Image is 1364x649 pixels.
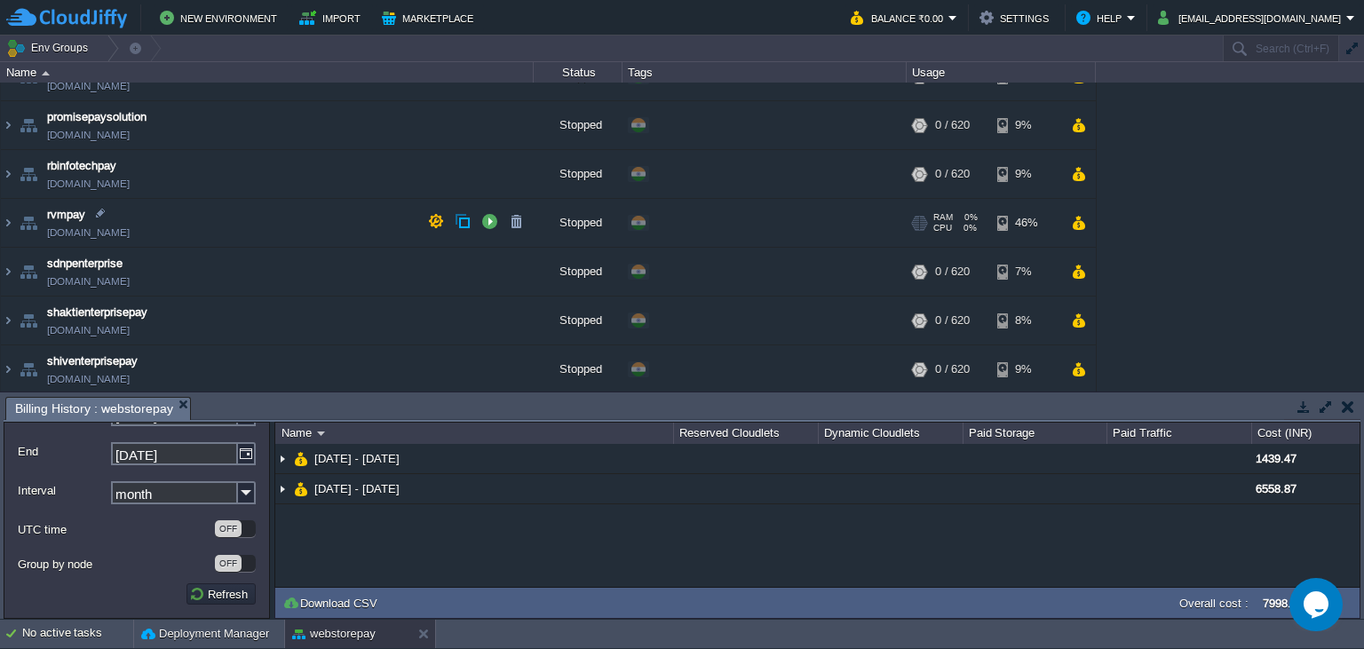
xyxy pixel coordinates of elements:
[313,481,402,496] a: [DATE] - [DATE]
[2,62,533,83] div: Name
[47,255,123,273] a: sdnpenterprise
[959,223,977,233] span: 0%
[935,297,970,344] div: 0 / 620
[851,7,948,28] button: Balance ₹0.00
[1,345,15,393] img: AMDAwAAAACH5BAEAAAAALAAAAAABAAEAAAICRAEAOw==
[47,157,116,175] a: rbinfotechpay
[47,321,130,339] a: [DOMAIN_NAME]
[997,248,1055,296] div: 7%
[16,150,41,198] img: AMDAwAAAACH5BAEAAAAALAAAAAABAAEAAAICRAEAOw==
[22,620,133,648] div: No active tasks
[382,7,479,28] button: Marketplace
[42,71,50,75] img: AMDAwAAAACH5BAEAAAAALAAAAAABAAEAAAICRAEAOw==
[1289,578,1346,631] iframe: chat widget
[933,212,953,223] span: RAM
[534,150,623,198] div: Stopped
[997,150,1055,198] div: 9%
[18,555,213,574] label: Group by node
[16,248,41,296] img: AMDAwAAAACH5BAEAAAAALAAAAAABAAEAAAICRAEAOw==
[282,595,383,611] button: Download CSV
[1263,597,1304,610] label: 7998.34
[16,345,41,393] img: AMDAwAAAACH5BAEAAAAALAAAAAABAAEAAAICRAEAOw==
[1076,7,1127,28] button: Help
[997,297,1055,344] div: 8%
[1,101,15,149] img: AMDAwAAAACH5BAEAAAAALAAAAAABAAEAAAICRAEAOw==
[535,62,622,83] div: Status
[15,398,173,420] span: Billing History : webstorepay
[979,7,1054,28] button: Settings
[997,101,1055,149] div: 9%
[18,520,213,539] label: UTC time
[16,297,41,344] img: AMDAwAAAACH5BAEAAAAALAAAAAABAAEAAAICRAEAOw==
[47,370,130,388] a: [DOMAIN_NAME]
[1108,423,1251,444] div: Paid Traffic
[935,345,970,393] div: 0 / 620
[534,297,623,344] div: Stopped
[313,451,402,466] a: [DATE] - [DATE]
[1256,452,1297,465] span: 1439.47
[47,273,130,290] a: [DOMAIN_NAME]
[933,223,952,233] span: CPU
[317,431,325,436] img: AMDAwAAAACH5BAEAAAAALAAAAAABAAEAAAICRAEAOw==
[820,423,963,444] div: Dynamic Cloudlets
[935,150,970,198] div: 0 / 620
[277,423,673,444] div: Name
[534,101,623,149] div: Stopped
[1158,7,1346,28] button: [EMAIL_ADDRESS][DOMAIN_NAME]
[292,625,376,643] button: webstorepay
[935,101,970,149] div: 0 / 620
[47,77,130,95] a: [DOMAIN_NAME]
[47,224,130,241] a: [DOMAIN_NAME]
[960,212,978,223] span: 0%
[47,126,130,144] a: [DOMAIN_NAME]
[16,199,41,247] img: AMDAwAAAACH5BAEAAAAALAAAAAABAAEAAAICRAEAOw==
[534,345,623,393] div: Stopped
[215,520,242,537] div: OFF
[47,206,85,224] a: rvmpay
[935,248,970,296] div: 0 / 620
[215,555,242,572] div: OFF
[47,352,138,370] a: shiventerprisepay
[47,108,147,126] a: promisepaysolution
[294,474,308,503] img: AMDAwAAAACH5BAEAAAAALAAAAAABAAEAAAICRAEAOw==
[160,7,282,28] button: New Environment
[1,248,15,296] img: AMDAwAAAACH5BAEAAAAALAAAAAABAAEAAAICRAEAOw==
[189,586,253,602] button: Refresh
[1,199,15,247] img: AMDAwAAAACH5BAEAAAAALAAAAAABAAEAAAICRAEAOw==
[623,62,906,83] div: Tags
[294,444,308,473] img: AMDAwAAAACH5BAEAAAAALAAAAAABAAEAAAICRAEAOw==
[47,175,130,193] a: [DOMAIN_NAME]
[908,62,1095,83] div: Usage
[16,101,41,149] img: AMDAwAAAACH5BAEAAAAALAAAAAABAAEAAAICRAEAOw==
[964,423,1107,444] div: Paid Storage
[1,297,15,344] img: AMDAwAAAACH5BAEAAAAALAAAAAABAAEAAAICRAEAOw==
[997,199,1055,247] div: 46%
[534,248,623,296] div: Stopped
[1179,597,1249,610] label: Overall cost :
[6,7,127,29] img: CloudJiffy
[6,36,94,60] button: Env Groups
[675,423,818,444] div: Reserved Cloudlets
[299,7,366,28] button: Import
[47,304,147,321] a: shaktienterprisepay
[18,442,109,461] label: End
[141,625,269,643] button: Deployment Manager
[275,444,289,473] img: AMDAwAAAACH5BAEAAAAALAAAAAABAAEAAAICRAEAOw==
[275,474,289,503] img: AMDAwAAAACH5BAEAAAAALAAAAAABAAEAAAICRAEAOw==
[534,199,623,247] div: Stopped
[1253,423,1360,444] div: Cost (INR)
[18,481,109,500] label: Interval
[997,345,1055,393] div: 9%
[1256,482,1297,495] span: 6558.87
[1,150,15,198] img: AMDAwAAAACH5BAEAAAAALAAAAAABAAEAAAICRAEAOw==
